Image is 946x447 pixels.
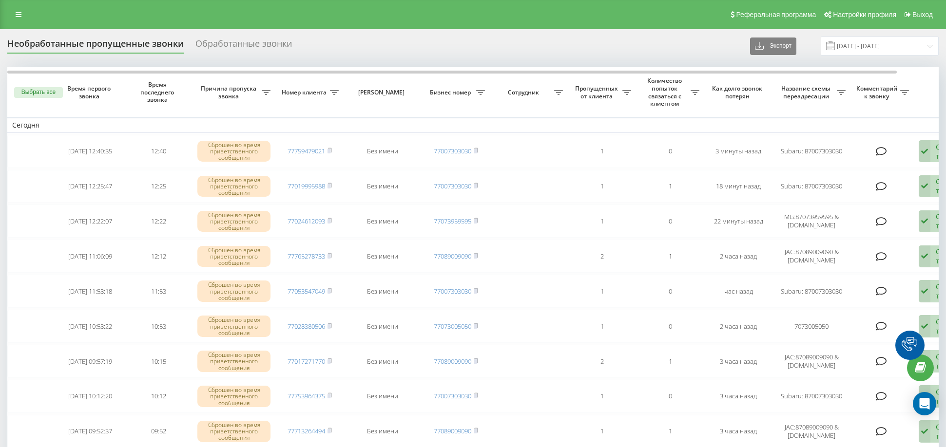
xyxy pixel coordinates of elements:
[434,427,471,435] a: 77089009090
[434,357,471,366] a: 77089009090
[704,275,772,308] td: час назад
[288,357,325,366] a: 77017271770
[636,170,704,203] td: 1
[704,205,772,238] td: 22 минуты назад
[288,217,325,225] a: 77024612093
[772,310,850,343] td: 7073005050
[772,345,850,378] td: JAC:87089009090 & [DOMAIN_NAME]
[280,89,330,96] span: Номер клиента
[712,85,765,100] span: Как долго звонок потерян
[704,310,772,343] td: 2 часа назад
[636,205,704,238] td: 0
[833,11,896,19] span: Настройки профиля
[434,217,471,225] a: 77073959595
[344,205,422,238] td: Без имени
[568,345,636,378] td: 2
[288,252,325,261] a: 77765278733
[568,240,636,273] td: 2
[344,275,422,308] td: Без имени
[56,240,124,273] td: [DATE] 11:06:09
[124,345,193,378] td: 10:15
[124,205,193,238] td: 12:22
[434,182,471,190] a: 77007303030
[704,240,772,273] td: 2 часа назад
[124,275,193,308] td: 11:53
[56,345,124,378] td: [DATE] 09:57:19
[568,170,636,203] td: 1
[772,205,850,238] td: MG:87073959595 & [DOMAIN_NAME]
[288,147,325,155] a: 77759479021
[568,275,636,308] td: 1
[197,280,270,302] div: Сброшен во время приветственного сообщения
[64,85,116,100] span: Время первого звонка
[568,135,636,168] td: 1
[772,240,850,273] td: JAC:87089009090 & [DOMAIN_NAME]
[772,135,850,168] td: Subaru: 87007303030
[344,310,422,343] td: Без имени
[636,345,704,378] td: 1
[124,240,193,273] td: 12:12
[636,240,704,273] td: 1
[197,351,270,372] div: Сброшен во время приветственного сообщения
[772,170,850,203] td: Subaru: 87007303030
[568,205,636,238] td: 1
[344,380,422,413] td: Без имени
[434,252,471,261] a: 77089009090
[197,386,270,407] div: Сброшен во время приветственного сообщения
[434,147,471,155] a: 77007303030
[573,85,622,100] span: Пропущенных от клиента
[14,87,63,98] button: Выбрать все
[124,380,193,413] td: 10:12
[641,77,691,107] span: Количество попыток связаться с клиентом
[288,427,325,435] a: 77713264494
[434,287,471,296] a: 77007303030
[56,205,124,238] td: [DATE] 12:22:07
[772,275,850,308] td: Subaru: 87007303030
[195,38,292,54] div: Обработанные звонки
[124,135,193,168] td: 12:40
[288,182,325,190] a: 77019995988
[56,275,124,308] td: [DATE] 11:53:18
[704,345,772,378] td: 3 часа назад
[7,38,184,54] div: Необработанные пропущенные звонки
[434,391,471,400] a: 77007303030
[704,170,772,203] td: 18 минут назад
[197,176,270,197] div: Сброшен во время приветственного сообщения
[426,89,476,96] span: Бизнес номер
[197,246,270,267] div: Сброшен во время приветственного сообщения
[344,240,422,273] td: Без имени
[56,170,124,203] td: [DATE] 12:25:47
[344,135,422,168] td: Без имени
[636,380,704,413] td: 0
[132,81,185,104] span: Время последнего звонка
[568,310,636,343] td: 1
[434,322,471,331] a: 77073005050
[197,141,270,162] div: Сброшен во время приветственного сообщения
[288,391,325,400] a: 77753964375
[750,37,796,55] button: Экспорт
[288,287,325,296] a: 77053547049
[636,275,704,308] td: 0
[197,421,270,442] div: Сброшен во время приветственного сообщения
[56,380,124,413] td: [DATE] 10:12:20
[124,310,193,343] td: 10:53
[704,380,772,413] td: 3 часа назад
[495,89,554,96] span: Сотрудник
[124,170,193,203] td: 12:25
[912,11,933,19] span: Выход
[772,380,850,413] td: Subaru: 87007303030
[344,170,422,203] td: Без имени
[636,135,704,168] td: 0
[855,85,900,100] span: Комментарий к звонку
[56,135,124,168] td: [DATE] 12:40:35
[777,85,837,100] span: Название схемы переадресации
[288,322,325,331] a: 77028380506
[197,85,262,100] span: Причина пропуска звонка
[736,11,816,19] span: Реферальная программа
[704,135,772,168] td: 3 минуты назад
[352,89,413,96] span: [PERSON_NAME]
[344,345,422,378] td: Без имени
[636,310,704,343] td: 0
[568,380,636,413] td: 1
[197,211,270,232] div: Сброшен во время приветственного сообщения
